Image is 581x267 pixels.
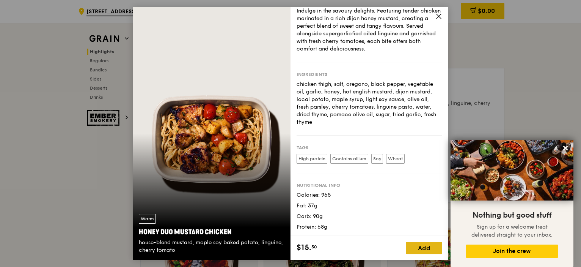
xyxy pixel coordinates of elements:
[297,71,442,77] div: Ingredients
[451,140,573,201] img: DSC07876-Edit02-Large.jpeg
[139,214,156,224] div: Warm
[297,182,442,188] div: Nutritional info
[311,244,317,250] span: 50
[139,239,284,254] div: house-blend mustard, maple soy baked potato, linguine, cherry tomato
[473,211,551,220] span: Nothing but good stuff
[139,227,284,237] div: Honey Duo Mustard Chicken
[297,145,442,151] div: Tags
[297,191,442,199] div: Calories: 965
[330,154,368,164] label: Contains allium
[406,242,442,254] div: Add
[297,81,442,126] div: chicken thigh, salt, oregano, black pepper, vegetable oil, garlic, honey, hot english mustard, di...
[297,154,327,164] label: High protein
[297,223,442,231] div: Protein: 68g
[471,224,553,238] span: Sign up for a welcome treat delivered straight to your inbox.
[297,242,311,253] span: $15.
[386,154,405,164] label: Wheat
[371,154,383,164] label: Soy
[297,213,442,220] div: Carb: 90g
[466,245,558,258] button: Join the crew
[297,7,442,53] div: Indulge in the savoury delights. Featuring tender chicken marinated in a rich dijon honey mustard...
[559,142,572,154] button: Close
[297,202,442,210] div: Fat: 37g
